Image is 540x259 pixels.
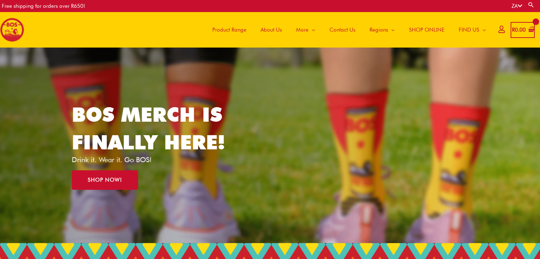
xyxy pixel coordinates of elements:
span: About Us [261,19,282,40]
a: Contact Us [322,12,362,48]
nav: Site Navigation [200,12,493,48]
bdi: 0.00 [512,27,526,33]
p: Drink it. Wear it. Go BOS! [72,156,236,163]
a: SHOP ONLINE [402,12,452,48]
a: More [289,12,322,48]
a: Search button [528,1,535,8]
a: ZA [512,3,522,9]
span: Product Range [212,19,246,40]
span: SHOP NOW! [88,177,122,183]
span: R [512,27,515,33]
span: Regions [370,19,388,40]
a: Regions [362,12,402,48]
span: SHOP ONLINE [409,19,444,40]
a: SHOP NOW! [72,170,138,190]
span: FIND US [459,19,479,40]
a: View Shopping Cart, empty [511,22,535,38]
span: More [296,19,309,40]
a: BOS MERCH IS FINALLY HERE! [72,103,225,154]
a: About Us [253,12,289,48]
span: Contact Us [329,19,355,40]
a: Product Range [205,12,253,48]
